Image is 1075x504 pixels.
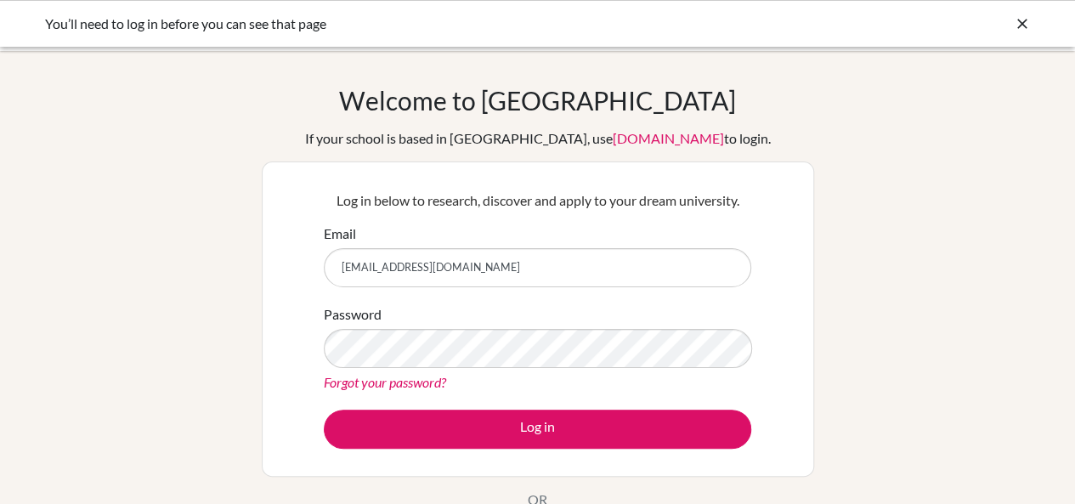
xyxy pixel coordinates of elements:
p: Log in below to research, discover and apply to your dream university. [324,190,751,211]
button: Log in [324,410,751,449]
label: Email [324,224,356,244]
div: If your school is based in [GEOGRAPHIC_DATA], use to login. [305,128,771,149]
h1: Welcome to [GEOGRAPHIC_DATA] [339,85,736,116]
label: Password [324,304,382,325]
a: [DOMAIN_NAME] [613,130,724,146]
div: You’ll need to log in before you can see that page [45,14,776,34]
a: Forgot your password? [324,374,446,390]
